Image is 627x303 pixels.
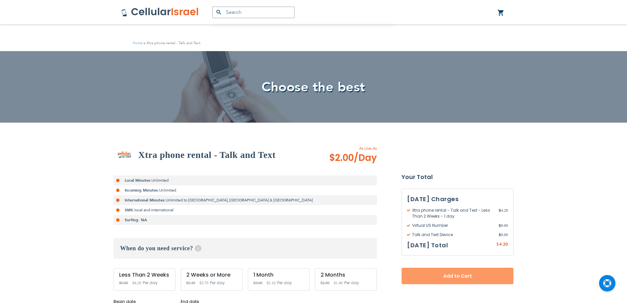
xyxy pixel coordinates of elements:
span: $1.40 [334,281,343,285]
strong: Your Total [402,172,513,182]
span: Choose the best [262,78,365,96]
span: 4.20 [499,241,508,247]
img: Cellular Israel Logo [121,7,199,17]
span: $ [496,242,499,248]
span: $2.10 [267,281,275,285]
div: 2 Weeks or More [186,272,237,278]
span: Per day [143,280,158,286]
span: Help [195,245,201,252]
a: Home [133,41,143,45]
strong: Local Minutes: [125,178,151,183]
img: Xtra phone rental - Talk and Text [114,144,135,166]
strong: Incoming Minutes: [125,188,159,193]
strong: SMS: [125,207,134,213]
h2: Xtra phone rental - Talk and Text [138,148,275,162]
strong: Surfing: NA [125,217,147,223]
span: $ [499,207,501,213]
span: $3.70 [199,281,208,285]
span: $4.20 [132,281,141,285]
div: 1 Month [253,272,304,278]
span: 0.00 [499,223,508,228]
h3: [DATE] Total [407,240,448,250]
div: Less Than 2 Weeks [119,272,170,278]
span: $5.30 [186,281,195,285]
span: $2.00 [329,151,377,165]
strong: International Minutes: [125,197,166,203]
li: Unlimited [114,175,377,185]
input: Search [212,7,295,18]
h3: When do you need service? [114,238,377,258]
span: Per day [210,280,225,286]
span: $3.00 [253,281,262,285]
span: As Low As [311,145,377,151]
span: $ [499,232,501,238]
li: Xtra phone rental - Talk and Text [143,40,200,46]
span: $2.00 [321,281,329,285]
span: /Day [354,151,377,165]
span: Xtra phone rental - Talk and Text - Less Than 2 Weeks - 1 day [407,207,499,219]
span: Talk and Text Device [407,232,499,238]
span: Per day [344,280,359,286]
li: Unlimited [114,185,377,195]
div: 2 Months [321,272,371,278]
span: Virtual US Number [407,223,499,228]
h3: [DATE] Charges [407,194,508,204]
li: Unlimited to [GEOGRAPHIC_DATA], [GEOGRAPHIC_DATA] & [GEOGRAPHIC_DATA] [114,195,377,205]
span: 4.20 [499,207,508,219]
li: local and international [114,205,377,215]
span: 0.00 [499,232,508,238]
span: $ [499,223,501,228]
span: Per day [277,280,292,286]
span: $6.00 [119,281,128,285]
